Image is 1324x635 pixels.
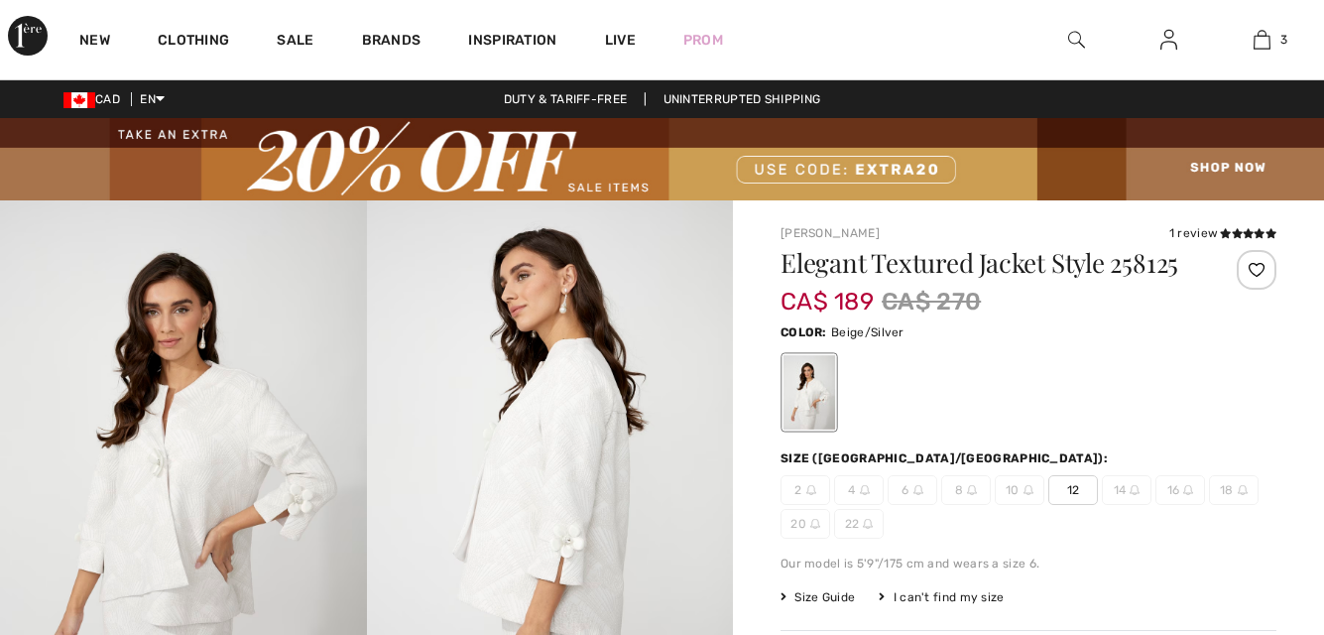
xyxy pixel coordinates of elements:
div: 1 review [1169,224,1276,242]
a: Brands [362,32,421,53]
img: ring-m.svg [1130,485,1140,495]
img: ring-m.svg [860,485,870,495]
a: Clothing [158,32,229,53]
img: ring-m.svg [1183,485,1193,495]
img: ring-m.svg [810,519,820,529]
h1: Elegant Textured Jacket Style 258125 [781,250,1194,276]
span: 18 [1209,475,1259,505]
img: Canadian Dollar [63,92,95,108]
span: 22 [834,509,884,539]
img: ring-m.svg [806,485,816,495]
a: 3 [1217,28,1307,52]
span: CA$ 189 [781,268,874,316]
img: My Bag [1254,28,1270,52]
iframe: Opens a widget where you can chat to one of our agents [1198,486,1304,536]
span: Size Guide [781,588,855,606]
span: 2 [781,475,830,505]
div: I can't find my size [879,588,1004,606]
a: Prom [683,30,723,51]
div: Our model is 5'9"/175 cm and wears a size 6. [781,555,1276,572]
img: ring-m.svg [967,485,977,495]
span: Beige/Silver [831,325,904,339]
span: 20 [781,509,830,539]
img: ring-m.svg [1023,485,1033,495]
div: Size ([GEOGRAPHIC_DATA]/[GEOGRAPHIC_DATA]): [781,449,1112,467]
span: 14 [1102,475,1151,505]
span: Color: [781,325,827,339]
span: 4 [834,475,884,505]
span: CA$ 270 [882,284,981,319]
span: 6 [888,475,937,505]
span: 10 [995,475,1044,505]
div: Beige/Silver [783,356,835,431]
img: ring-m.svg [913,485,923,495]
span: CAD [63,92,128,106]
span: EN [140,92,165,106]
span: 12 [1048,475,1098,505]
span: 8 [941,475,991,505]
span: 16 [1155,475,1205,505]
img: My Info [1160,28,1177,52]
a: Sign In [1144,28,1193,53]
span: 3 [1280,31,1287,49]
img: search the website [1068,28,1085,52]
a: Live [605,30,636,51]
span: Inspiration [468,32,556,53]
a: New [79,32,110,53]
a: [PERSON_NAME] [781,226,880,240]
img: 1ère Avenue [8,16,48,56]
a: Sale [277,32,313,53]
img: ring-m.svg [863,519,873,529]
